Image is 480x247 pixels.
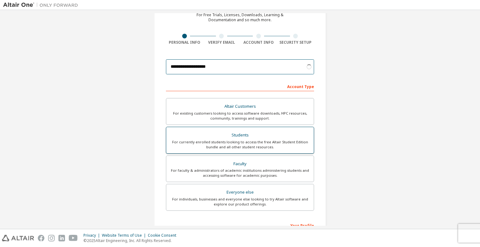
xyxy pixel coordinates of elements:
[83,233,102,238] div: Privacy
[170,188,310,197] div: Everyone else
[38,235,44,241] img: facebook.svg
[170,111,310,121] div: For existing customers looking to access software downloads, HPC resources, community, trainings ...
[166,81,314,91] div: Account Type
[277,40,314,45] div: Security Setup
[170,140,310,150] div: For currently enrolled students looking to access the free Altair Student Edition bundle and all ...
[197,12,283,22] div: For Free Trials, Licenses, Downloads, Learning & Documentation and so much more.
[48,235,55,241] img: instagram.svg
[170,160,310,168] div: Faculty
[170,197,310,207] div: For individuals, businesses and everyone else looking to try Altair software and explore our prod...
[3,2,81,8] img: Altair One
[203,40,240,45] div: Verify Email
[148,233,180,238] div: Cookie Consent
[166,40,203,45] div: Personal Info
[170,168,310,178] div: For faculty & administrators of academic institutions administering students and accessing softwa...
[166,220,314,230] div: Your Profile
[58,235,65,241] img: linkedin.svg
[83,238,180,243] p: © 2025 Altair Engineering, Inc. All Rights Reserved.
[170,131,310,140] div: Students
[170,102,310,111] div: Altair Customers
[69,235,78,241] img: youtube.svg
[2,235,34,241] img: altair_logo.svg
[102,233,148,238] div: Website Terms of Use
[240,40,277,45] div: Account Info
